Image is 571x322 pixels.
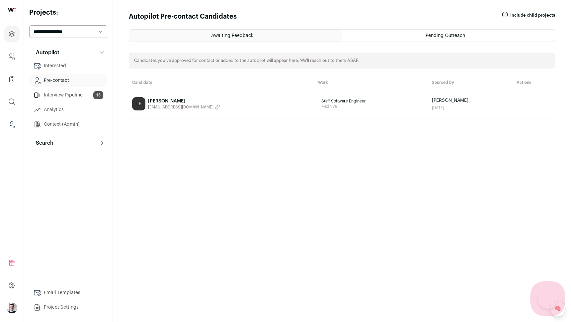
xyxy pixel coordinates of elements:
[32,139,53,147] p: Search
[29,103,107,116] a: Analytics
[29,88,107,102] a: Interview Pipeline15
[148,104,213,110] span: [EMAIL_ADDRESS][DOMAIN_NAME]
[29,59,107,73] a: Interested
[7,303,17,313] button: Open dropdown
[510,13,555,18] label: Include child projects
[426,33,465,38] span: Pending Outreach
[148,104,220,110] button: [EMAIL_ADDRESS][DOMAIN_NAME]
[29,74,107,87] a: Pre-contact
[29,136,107,150] button: Search
[4,49,20,65] a: Company and ATS Settings
[148,98,220,104] div: [PERSON_NAME]
[129,12,237,21] h1: Autopilot Pre-contact Candidates
[4,26,20,42] a: Projects
[29,301,107,314] a: Project Settings
[129,30,342,42] a: Awaiting Feedback
[321,104,422,109] span: Madhive
[211,33,253,38] span: Awaiting Feedback
[129,53,555,69] div: Candidates you've approved for contact or added to the autopilot will appear here. We'll reach ou...
[429,88,514,119] td: [PERSON_NAME]
[29,118,107,131] a: Context (Admin)
[315,77,428,88] th: Work
[29,286,107,299] a: Email Templates
[550,301,566,317] a: 🧠
[538,289,558,309] iframe: Toggle Customer Support
[132,97,145,110] div: LB
[29,46,107,59] button: Autopilot
[429,77,514,88] th: Sourced by
[129,77,315,88] th: Candidate
[432,105,510,110] div: [DATE]
[93,91,103,99] span: 15
[4,116,20,132] a: Leads (Backoffice)
[7,303,17,313] img: 10051957-medium_jpg
[132,97,311,110] a: LB [PERSON_NAME] [EMAIL_ADDRESS][DOMAIN_NAME]
[4,71,20,87] a: Company Lists
[321,98,422,104] span: Staff Software Engineer
[8,8,16,12] img: wellfound-shorthand-0d5821cbd27db2630d0214b213865d53afaa358527fdda9d0ea32b1df1b89c2c.svg
[32,49,59,57] p: Autopilot
[513,77,555,88] th: Actions
[29,8,107,17] h2: Projects:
